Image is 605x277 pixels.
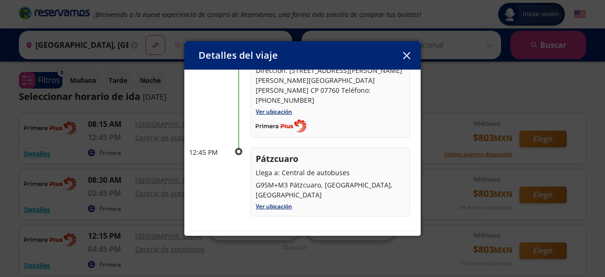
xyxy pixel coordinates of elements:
a: Ver ubicación [256,202,292,210]
p: Detalles del viaje [199,48,278,63]
p: 12:45 PM [189,147,227,157]
a: Ver ubicación [256,107,292,116]
p: G95M+M3 Pátzcuaro, [GEOGRAPHIC_DATA], [GEOGRAPHIC_DATA] [256,180,405,200]
p: Pátzcuaro [256,152,405,165]
p: Dirección: [STREET_ADDRESS][PERSON_NAME] [PERSON_NAME][GEOGRAPHIC_DATA][PERSON_NAME] CP 07760 Tel... [256,65,405,105]
p: Llega a: Central de autobuses [256,168,405,178]
img: Completo_color__1_.png [256,119,306,133]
